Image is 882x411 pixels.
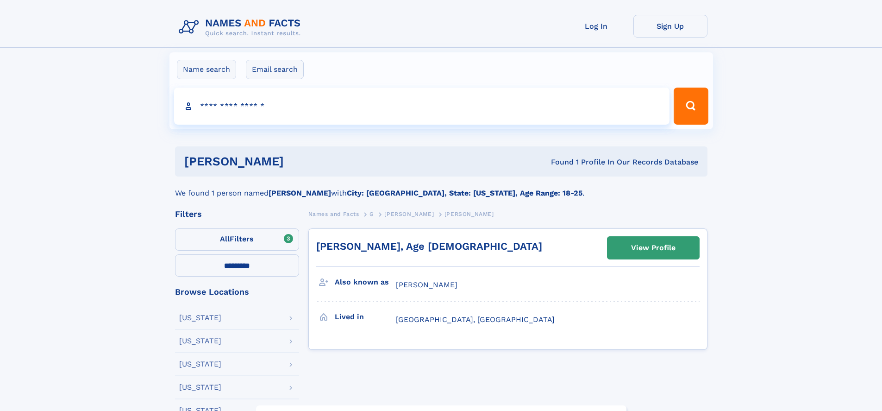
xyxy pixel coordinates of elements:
[347,189,582,197] b: City: [GEOGRAPHIC_DATA], State: [US_STATE], Age Range: 18-25
[174,88,670,125] input: search input
[175,210,299,218] div: Filters
[175,228,299,251] label: Filters
[369,208,374,220] a: G
[269,189,331,197] b: [PERSON_NAME]
[444,211,494,217] span: [PERSON_NAME]
[308,208,359,220] a: Names and Facts
[179,314,221,322] div: [US_STATE]
[179,384,221,391] div: [US_STATE]
[246,60,304,79] label: Email search
[369,211,374,217] span: G
[396,315,555,324] span: [GEOGRAPHIC_DATA], [GEOGRAPHIC_DATA]
[384,211,434,217] span: [PERSON_NAME]
[316,240,542,252] a: [PERSON_NAME], Age [DEMOGRAPHIC_DATA]
[335,274,396,290] h3: Also known as
[674,88,708,125] button: Search Button
[184,156,418,167] h1: [PERSON_NAME]
[175,288,299,296] div: Browse Locations
[220,234,230,243] span: All
[179,337,221,345] div: [US_STATE]
[631,237,676,259] div: View Profile
[396,280,457,289] span: [PERSON_NAME]
[179,360,221,368] div: [US_STATE]
[384,208,434,220] a: [PERSON_NAME]
[335,309,396,325] h3: Lived in
[417,157,698,167] div: Found 1 Profile In Our Records Database
[175,15,308,40] img: Logo Names and Facts
[607,237,699,259] a: View Profile
[175,177,707,199] div: We found 1 person named with .
[633,15,707,38] a: Sign Up
[559,15,633,38] a: Log In
[177,60,236,79] label: Name search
